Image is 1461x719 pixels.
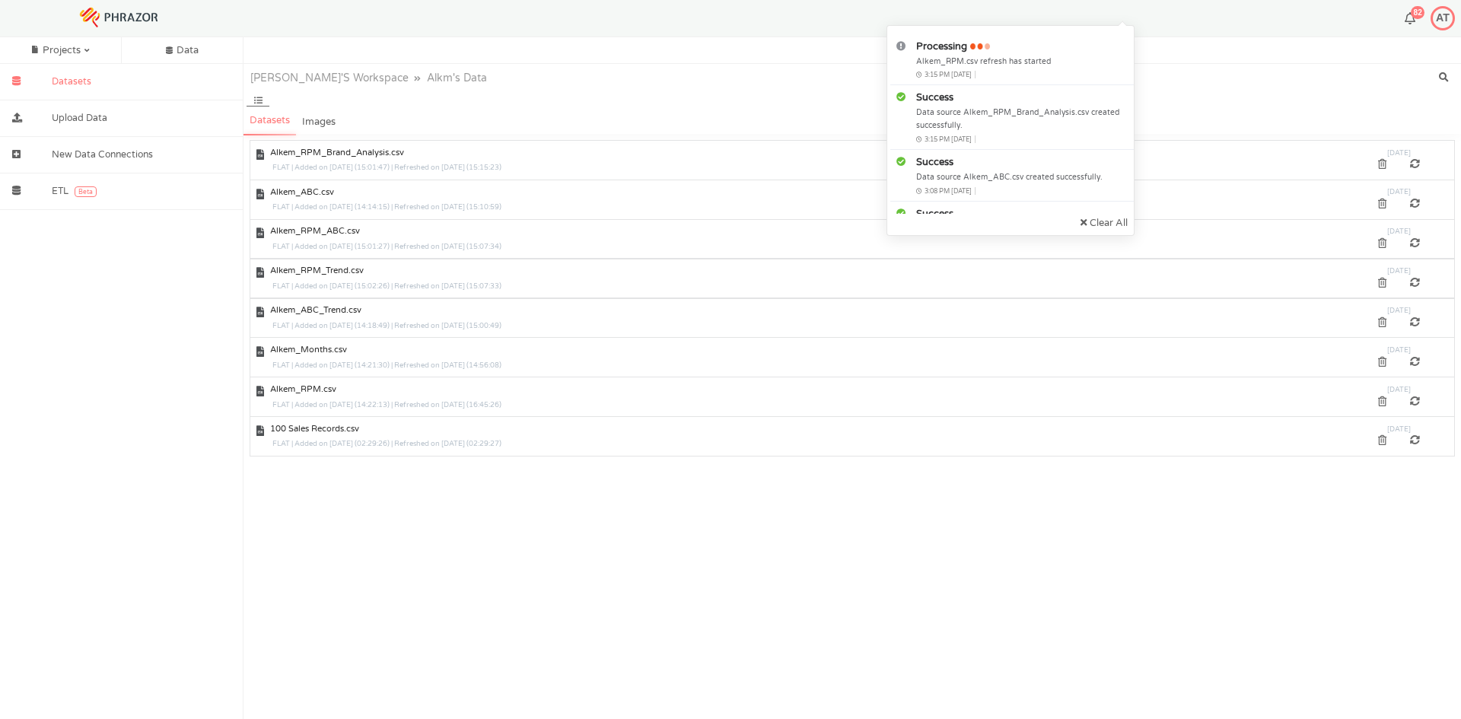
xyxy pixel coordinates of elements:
span: [DATE] [1387,306,1411,317]
span: Success [916,208,953,220]
span: Alkem_RPM.csv [264,383,336,397]
button: Images [296,110,342,134]
span: Success [916,156,953,168]
span: [DATE] [1387,148,1411,159]
div: Refresh [1399,160,1432,170]
div: Refresh [1399,278,1432,288]
div: ETL [49,186,231,197]
span: Data [177,44,199,56]
button: AT [1421,3,1461,33]
div: Delete [1366,358,1399,367]
div: Refresh [1399,199,1432,209]
span: [DATE] [1387,266,1411,277]
a: [PERSON_NAME]'s workspace [250,70,409,85]
span: Clear All [1077,217,1128,229]
span: FLAT | Added on [DATE] (15:01:27) | Refreshed on [DATE] (15:07:34) [272,242,501,253]
span: Images [302,116,336,128]
img: loading... [970,43,990,49]
div: Delete [1366,239,1399,249]
div: Alkem_RPM.csv refresh has started [916,56,1128,68]
div: Data source Alkem_RPM_Brand_Analysis.csv created successfully. [916,107,1128,132]
span: 3:15 PM [DATE] [925,135,972,143]
span: FLAT | Added on [DATE] (14:14:15) | Refreshed on [DATE] (15:10:59) [272,202,501,213]
span: [DATE] [1387,345,1411,356]
button: Datasets [243,110,296,134]
span: Alkm's data [426,71,488,85]
span: Alkem_RPM_Trend.csv [264,265,364,278]
div: Refresh [1399,318,1432,328]
span: FLAT | Added on [DATE] (14:21:30) | Refreshed on [DATE] (14:56:08) [272,361,501,371]
span: [PERSON_NAME]'s workspace [250,71,409,85]
div: Delete [1366,318,1399,328]
span: [DATE] [1387,227,1411,237]
span: Success [916,91,953,103]
span: FLAT | Added on [DATE] (02:29:26) | Refreshed on [DATE] (02:29:27) [272,439,501,450]
span: processing [916,40,967,52]
span: 3:08 PM [DATE] [925,187,972,195]
div: Refresh [1399,239,1432,249]
span: Alkem_Months.csv [264,344,347,358]
button: 82 [1405,12,1415,25]
div: Refresh [1399,358,1432,367]
div: Refresh [1399,436,1432,446]
div: New Data Connections [49,149,231,161]
span: Alkem_RPM_Brand_Analysis.csv [264,147,404,161]
span: Alkem_RPM_ABC.csv [264,225,360,239]
span: Alkem_ABC.csv [264,186,334,200]
div: Delete [1366,278,1399,288]
span: [DATE] [1387,425,1411,435]
a: Alkm's data [426,70,488,85]
nav: breadcrumb [243,64,953,91]
div: Delete [1366,397,1399,407]
span: [DATE] [1387,385,1411,396]
div: Data source Alkem_ABC.csv created successfully. [916,171,1128,184]
div: Upload Data [49,113,231,124]
span: Beta [75,186,97,197]
div: Delete [1366,199,1399,209]
div: Projects [43,44,81,56]
span: [DATE] [1387,187,1411,198]
span: 3:15 PM [DATE] [925,71,972,78]
li: Alkm's workspace [250,70,426,85]
span: FLAT | Added on [DATE] (14:22:13) | Refreshed on [DATE] (16:45:26) [272,400,501,411]
div: Delete [1366,436,1399,446]
span: 100 Sales Records.csv [264,423,359,437]
div: Delete [1366,160,1399,170]
span: FLAT | Added on [DATE] (14:18:49) | Refreshed on [DATE] (15:00:49) [272,321,501,332]
span: Datasets [250,114,290,126]
div: Refresh [1399,397,1432,407]
span: FLAT | Added on [DATE] (15:02:26) | Refreshed on [DATE] (15:07:33) [272,282,501,292]
span: FLAT | Added on [DATE] (15:01:47) | Refreshed on [DATE] (15:15:23) [272,163,501,173]
span: Alkem_ABC_Trend.csv [264,304,361,318]
div: Datasets [49,76,231,87]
